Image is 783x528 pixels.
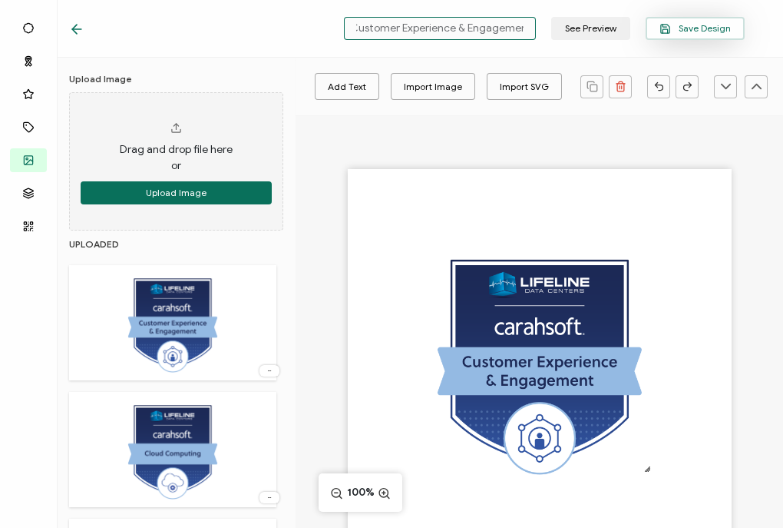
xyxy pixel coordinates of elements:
[120,141,233,174] span: Drag and drop file here or
[404,73,462,100] div: Import Image
[425,247,654,476] img: 6fdd8d80-6913-4c2b-95c2-d583e33a290f.png
[646,17,745,40] button: Save Design
[551,17,630,40] button: See Preview
[347,485,374,500] span: 100%
[659,23,731,35] span: Save Design
[706,454,783,528] iframe: Chat Widget
[500,73,549,100] div: Import SVG
[123,273,223,373] img: 6fdd8d80-6913-4c2b-95c2-d583e33a290f.png
[81,181,272,204] button: Upload Image
[69,238,283,250] h6: UPLOADED
[69,73,132,85] h6: Upload Image
[123,400,223,500] img: ed2a2a37-e990-492b-91ed-93b376058c22.png
[344,17,536,40] input: Name your certificate
[315,73,379,100] button: Add Text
